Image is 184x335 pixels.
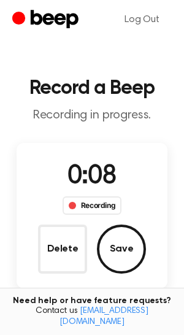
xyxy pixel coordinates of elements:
button: Save Audio Record [97,225,146,274]
a: Beep [12,8,82,32]
div: Recording [63,196,122,215]
h1: Record a Beep [10,79,174,98]
span: Contact us [7,306,177,328]
a: Log Out [112,5,172,34]
p: Recording in progress. [10,108,174,123]
span: 0:08 [67,164,117,190]
button: Delete Audio Record [38,225,87,274]
a: [EMAIL_ADDRESS][DOMAIN_NAME] [59,307,148,326]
